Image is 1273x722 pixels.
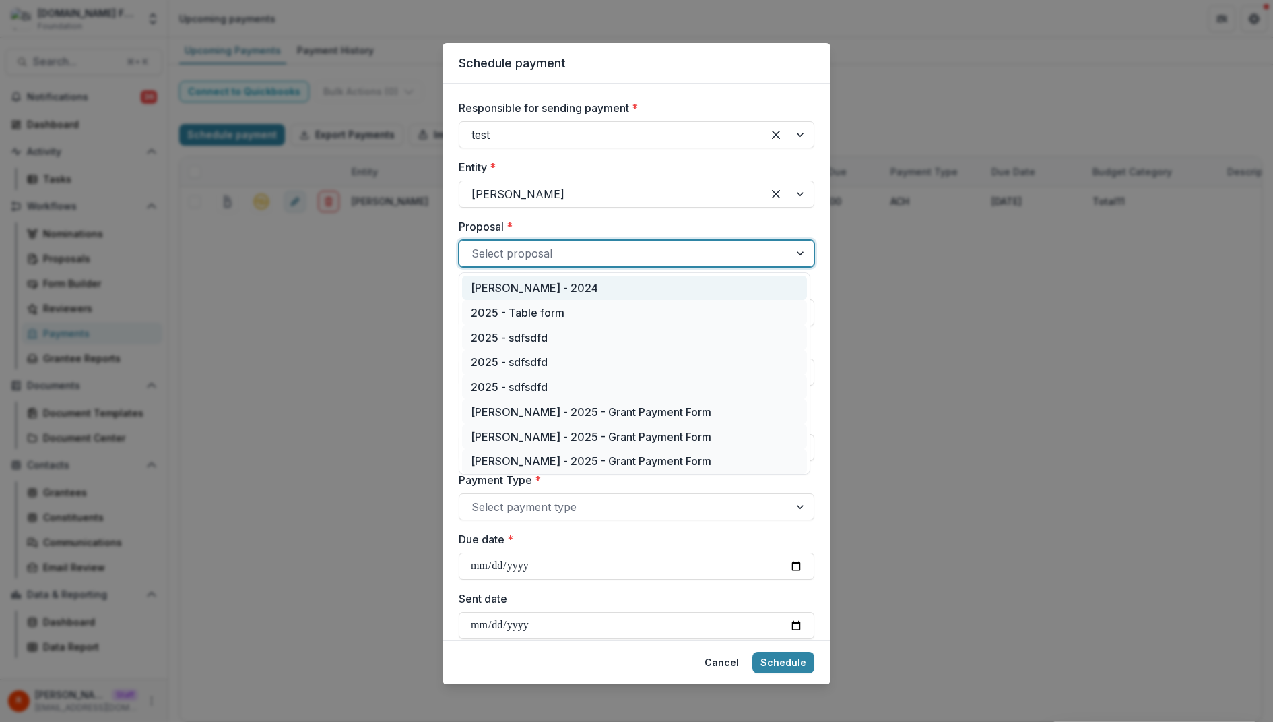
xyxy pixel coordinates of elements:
div: [PERSON_NAME] - 2025 - Grant Payment Form [462,424,807,449]
div: 2025 - sdfsdfd [462,375,807,400]
div: [PERSON_NAME] - 2025 - Grant Payment Form [462,399,807,424]
div: Clear selected options [765,124,787,146]
div: 2025 - Table form [462,300,807,325]
div: 2025 - sdfsdfd [462,325,807,350]
div: Clear selected options [765,183,787,205]
div: [PERSON_NAME] - 2025 - Grant Payment Form [462,474,807,499]
label: Proposal [459,218,806,235]
button: Cancel [696,652,747,673]
label: Entity [459,159,806,175]
label: Responsible for sending payment [459,100,806,116]
div: [PERSON_NAME] - 2025 - Grant Payment Form [462,449,807,474]
div: [PERSON_NAME] - 2024 [462,276,807,301]
div: 2025 - sdfsdfd [462,350,807,375]
label: Sent date [459,591,806,607]
label: Payment Type [459,472,806,488]
header: Schedule payment [443,43,830,84]
label: Due date [459,531,806,547]
button: Schedule [752,652,814,673]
